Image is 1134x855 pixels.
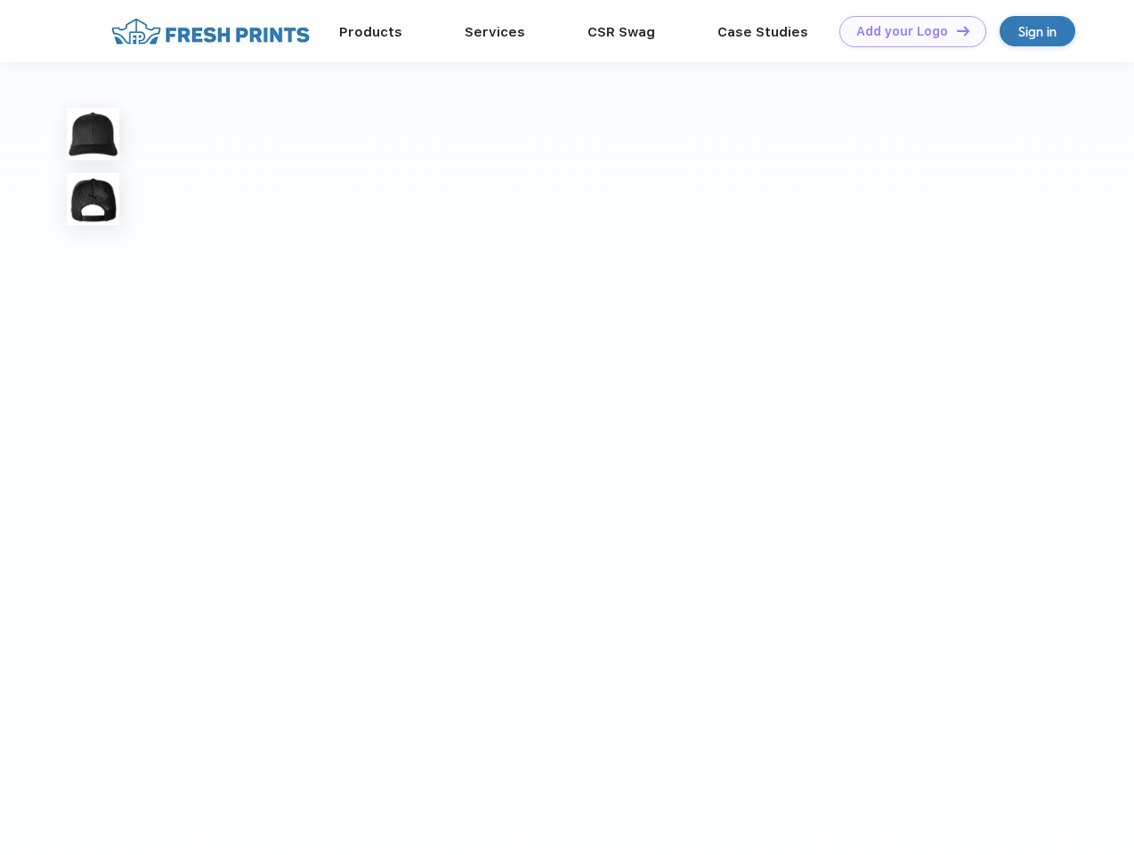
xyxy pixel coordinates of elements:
[67,108,119,160] img: func=resize&h=100
[106,16,315,47] img: fo%20logo%202.webp
[339,24,402,40] a: Products
[957,26,969,36] img: DT
[856,24,948,39] div: Add your Logo
[1018,21,1057,42] div: Sign in
[1000,16,1075,46] a: Sign in
[67,173,119,225] img: func=resize&h=100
